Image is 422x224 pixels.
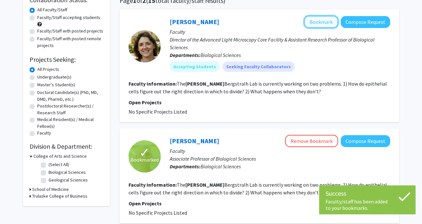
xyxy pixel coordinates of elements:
button: Compose Request to Dan Bergstralh [341,135,390,147]
p: Faculty [170,147,390,155]
span: Bookmarked [130,156,159,163]
label: Medical Resident(s) / Medical Fellow(s) [37,116,103,130]
b: Departments: [170,52,201,58]
h3: Trulaske College of Business [32,193,87,200]
iframe: Chat [5,195,27,219]
span: ✓ [139,149,150,156]
a: [PERSON_NAME] [170,18,219,26]
fg-read-more: The Bergstralh Lab is currently working on two problems. 1) How do epithelial cells figure out th... [129,80,387,95]
h3: College of Arts and Science [33,153,87,160]
p: Director of the Advanced Light Microscopy Core Facility & Assistant Research Professor of Biologi... [170,36,390,51]
span: Biological Sciences [201,52,241,58]
b: Faculty Information: [129,182,177,188]
mat-chip: Accepting Students [170,61,220,72]
label: Faculty/Staff with posted projects [37,28,103,34]
div: Success [326,189,409,198]
a: [PERSON_NAME] [170,137,219,145]
mat-chip: Seeking Faculty Collaborators [222,61,295,72]
fg-read-more: The Bergstralh Lab is currently working on two problems. 1) How do epithelial cells figure out th... [129,182,387,196]
button: Add Tara Finegan to Bookmarks [304,16,338,28]
p: Open Projects [129,98,390,106]
b: [PERSON_NAME] [185,182,224,188]
b: Faculty Information: [129,80,177,87]
label: Biological Sciences [49,169,86,176]
span: No Specific Projects Listed [129,108,187,115]
label: All Faculty/Staff [37,6,67,13]
div: Faculty/staff has been added to your bookmarks. [326,198,409,211]
label: Faculty [37,130,51,136]
label: Faculty/Staff accepting students [37,14,100,21]
button: Compose Request to Tara Finegan [341,16,390,28]
label: Undergraduate(s) [37,74,71,80]
p: Associate Professor of Biological Sciences [170,155,390,163]
label: All Projects [37,66,59,73]
b: [PERSON_NAME] [185,80,224,87]
span: Biological Sciences [201,163,241,170]
label: Postdoctoral Researcher(s) / Research Staff [37,103,103,116]
p: Open Projects [129,200,390,207]
span: No Specific Projects Listed [129,210,187,216]
label: (Select All) [49,161,69,168]
button: Remove Bookmark [285,135,338,147]
h2: Division & Department: [30,143,103,150]
h2: Projects Seeking: [30,56,103,63]
b: Departments: [170,163,201,170]
label: Master's Student(s) [37,81,75,88]
p: Faculty [170,28,390,36]
label: Doctoral Candidate(s) (PhD, MD, DMD, PharmD, etc.) [37,89,103,103]
h3: School of Medicine [32,186,69,193]
label: Faculty/Staff with posted remote projects [37,35,103,49]
label: Geological Sciences [49,177,88,183]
